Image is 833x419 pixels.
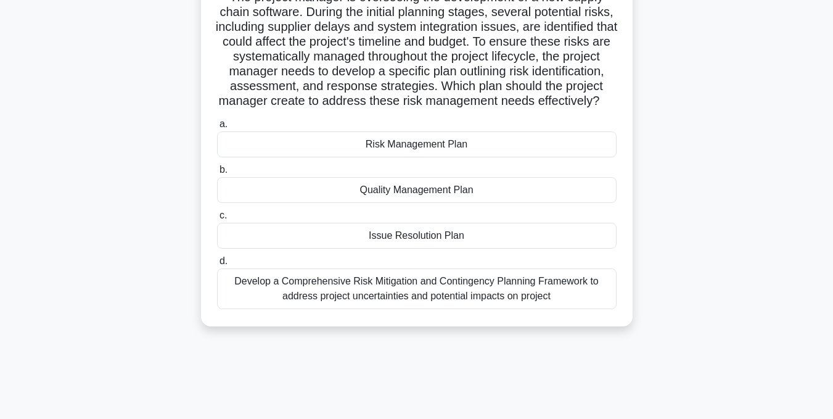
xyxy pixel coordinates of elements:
[220,210,227,220] span: c.
[220,255,228,266] span: d.
[220,164,228,175] span: b.
[217,268,617,309] div: Develop a Comprehensive Risk Mitigation and Contingency Planning Framework to address project unc...
[220,118,228,129] span: a.
[217,223,617,249] div: Issue Resolution Plan
[217,177,617,203] div: Quality Management Plan
[217,131,617,157] div: Risk Management Plan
